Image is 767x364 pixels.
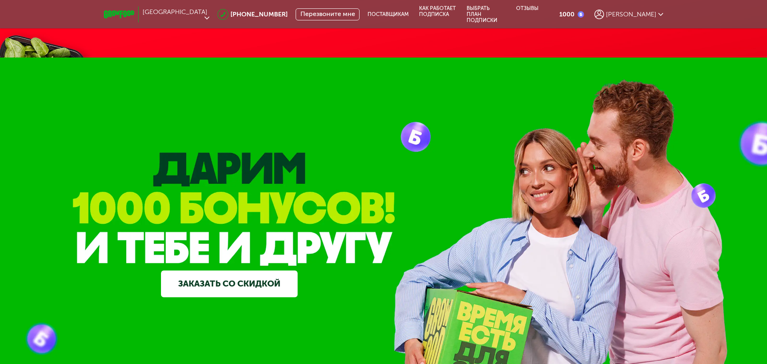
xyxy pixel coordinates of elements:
[559,10,574,18] div: 1000
[161,271,297,297] a: Заказать со скидкой
[606,10,656,18] span: [PERSON_NAME]
[578,11,584,18] img: bonus_b.cdccf46.png
[143,8,207,16] span: [GEOGRAPHIC_DATA]
[230,10,288,18] a: [PHONE_NUMBER]
[296,8,360,20] button: Перезвоните мне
